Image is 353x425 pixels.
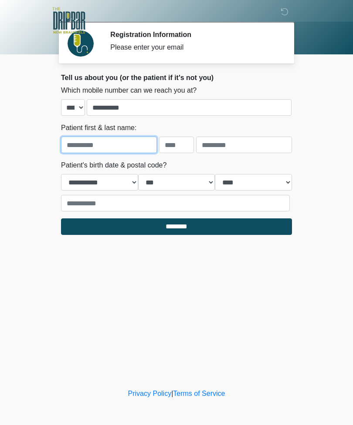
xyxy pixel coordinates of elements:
a: | [171,390,173,397]
a: Privacy Policy [128,390,172,397]
label: Patient first & last name: [61,123,136,133]
div: Please enter your email [110,42,279,53]
img: The DRIPBaR - New Braunfels Logo [52,7,85,35]
label: Which mobile number can we reach you at? [61,85,197,96]
a: Terms of Service [173,390,225,397]
h2: Tell us about you (or the patient if it's not you) [61,74,292,82]
label: Patient's birth date & postal code? [61,160,166,171]
img: Agent Avatar [68,30,94,57]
